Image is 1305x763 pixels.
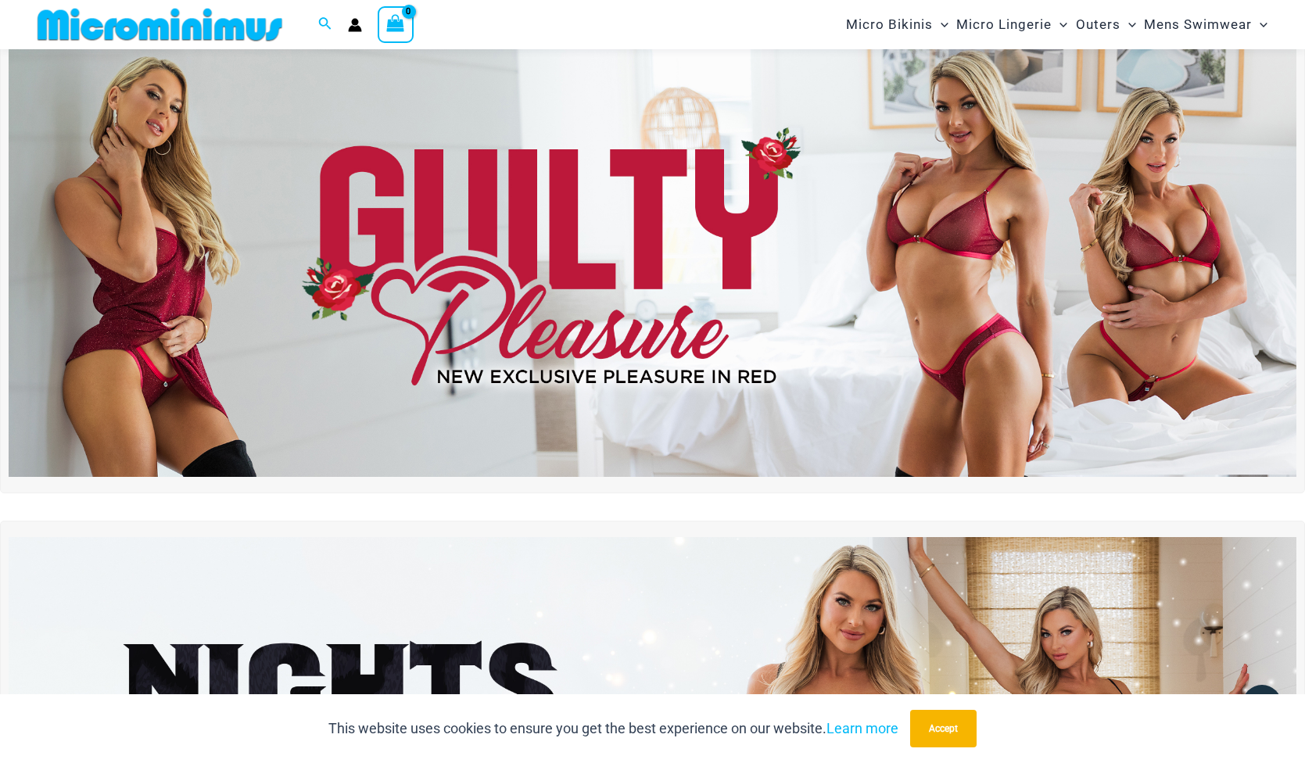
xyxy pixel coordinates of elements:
span: Menu Toggle [1120,5,1136,45]
img: MM SHOP LOGO FLAT [31,7,289,42]
span: Micro Lingerie [956,5,1052,45]
a: Micro LingerieMenu ToggleMenu Toggle [952,5,1071,45]
span: Outers [1076,5,1120,45]
span: Menu Toggle [933,5,948,45]
a: Account icon link [348,18,362,32]
a: Learn more [826,720,898,736]
span: Menu Toggle [1052,5,1067,45]
img: Guilty Pleasures Red Lingerie [9,40,1296,478]
nav: Site Navigation [840,2,1274,47]
button: Accept [910,710,977,747]
a: OutersMenu ToggleMenu Toggle [1072,5,1140,45]
span: Mens Swimwear [1144,5,1252,45]
span: Menu Toggle [1252,5,1267,45]
a: View Shopping Cart, empty [378,6,414,42]
a: Mens SwimwearMenu ToggleMenu Toggle [1140,5,1271,45]
p: This website uses cookies to ensure you get the best experience on our website. [328,717,898,740]
a: Search icon link [318,15,332,34]
a: Micro BikinisMenu ToggleMenu Toggle [842,5,952,45]
span: Micro Bikinis [846,5,933,45]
